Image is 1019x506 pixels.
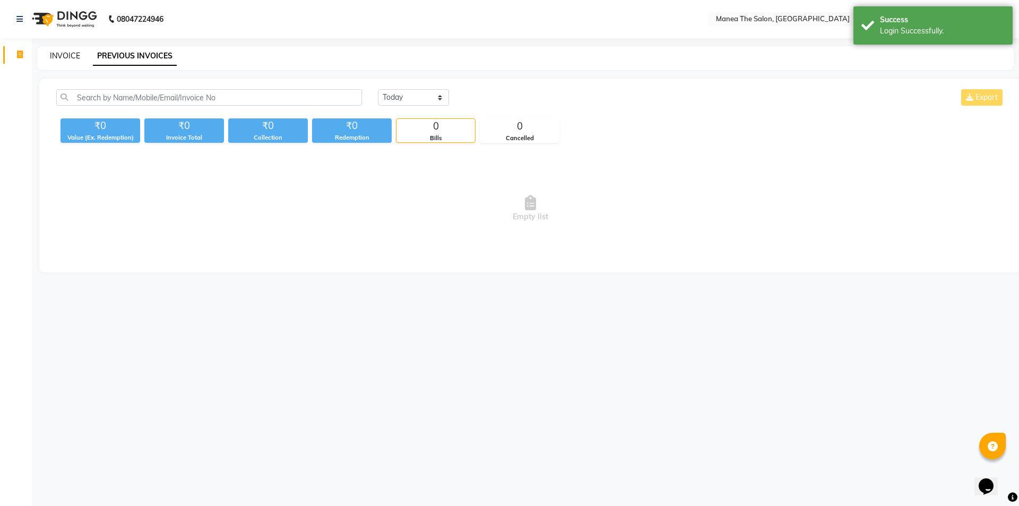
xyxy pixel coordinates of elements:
div: Collection [228,133,308,142]
div: 0 [396,119,475,134]
div: Invoice Total [144,133,224,142]
div: Bills [396,134,475,143]
div: ₹0 [61,118,140,133]
a: PREVIOUS INVOICES [93,47,177,66]
input: Search by Name/Mobile/Email/Invoice No [56,89,362,106]
div: ₹0 [144,118,224,133]
img: logo [27,4,100,34]
div: Redemption [312,133,392,142]
b: 08047224946 [117,4,163,34]
span: Empty list [56,156,1005,262]
div: ₹0 [228,118,308,133]
div: Success [880,14,1005,25]
div: Cancelled [480,134,559,143]
div: ₹0 [312,118,392,133]
div: Login Successfully. [880,25,1005,37]
iframe: chat widget [974,464,1008,495]
div: 0 [480,119,559,134]
a: INVOICE [50,51,80,61]
div: Value (Ex. Redemption) [61,133,140,142]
